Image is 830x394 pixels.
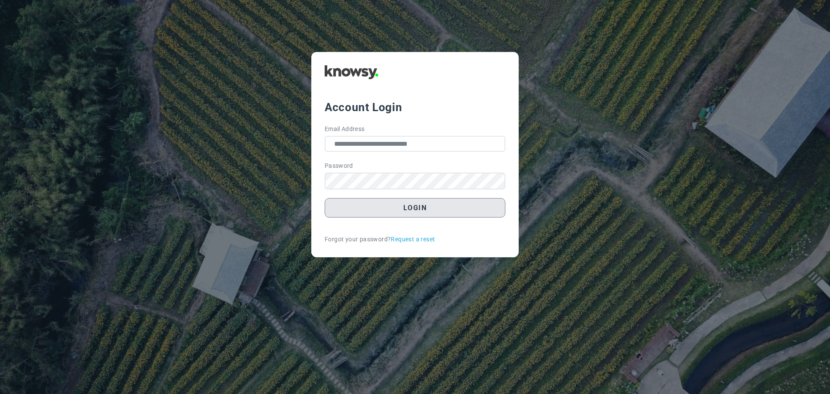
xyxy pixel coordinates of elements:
[325,125,365,134] label: Email Address
[391,235,435,244] a: Request a reset
[325,161,353,170] label: Password
[325,198,505,218] button: Login
[325,99,505,115] div: Account Login
[325,235,505,244] div: Forgot your password?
